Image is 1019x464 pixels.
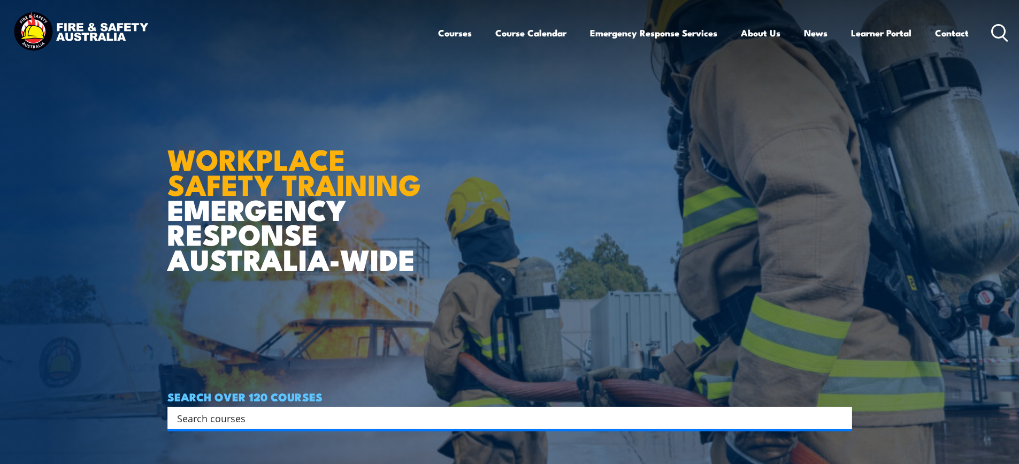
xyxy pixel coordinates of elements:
a: Learner Portal [851,19,911,47]
h1: EMERGENCY RESPONSE AUSTRALIA-WIDE [167,119,429,271]
a: Course Calendar [495,19,566,47]
h4: SEARCH OVER 120 COURSES [167,391,852,402]
a: Courses [438,19,472,47]
input: Search input [177,410,829,426]
strong: WORKPLACE SAFETY TRAINING [167,136,421,206]
button: Search magnifier button [833,410,848,425]
a: Contact [935,19,969,47]
a: News [804,19,828,47]
a: Emergency Response Services [590,19,717,47]
form: Search form [179,410,831,425]
a: About Us [741,19,780,47]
